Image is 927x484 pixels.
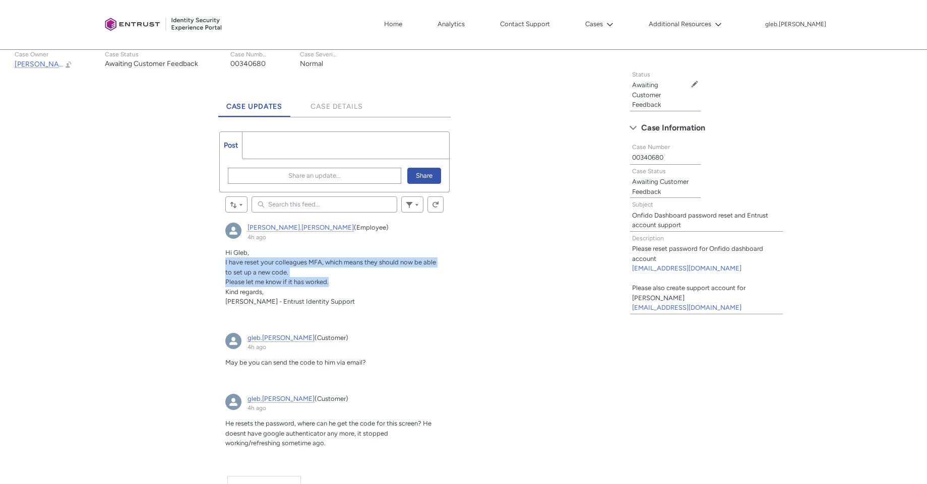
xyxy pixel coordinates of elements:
[225,333,241,349] img: gleb.borisov
[225,278,329,286] span: Please let me know if it has worked.
[252,196,397,213] input: Search this feed...
[219,327,450,382] article: gleb.borisov, 4h ago
[225,288,264,296] span: Kind regards,
[225,394,241,410] img: gleb.borisov
[765,19,827,29] button: User Profile gleb.borisov
[219,131,450,192] div: Chatter Publisher
[300,51,337,58] p: Case Severity
[382,17,405,32] a: Home
[105,51,198,58] p: Case Status
[765,21,826,28] p: gleb.[PERSON_NAME]
[248,224,354,232] a: [PERSON_NAME].[PERSON_NAME]
[416,168,432,183] span: Share
[65,60,73,68] button: Change Owner
[15,60,129,68] span: [PERSON_NAME].[PERSON_NAME]
[407,168,441,184] button: Share
[632,235,664,242] span: Description
[427,196,444,213] button: Refresh this feed
[224,141,238,150] span: Post
[226,102,283,111] span: Case Updates
[632,212,768,229] lightning-formatted-text: Onfido Dashboard password reset and Entrust account support
[248,334,315,342] a: gleb.[PERSON_NAME]
[225,249,249,256] span: Hi Gleb,
[302,89,371,117] a: Case Details
[632,71,650,78] span: Status
[225,223,241,239] img: External User - rita.pinheiro (Onfido)
[632,304,741,311] a: [EMAIL_ADDRESS][DOMAIN_NAME]
[583,17,616,32] button: Cases
[248,234,266,241] a: 4h ago
[632,264,741,272] a: [EMAIL_ADDRESS][DOMAIN_NAME]
[311,102,363,111] span: Case Details
[498,17,552,32] a: Contact Support
[632,81,661,108] lightning-formatted-text: Awaiting Customer Feedback
[300,59,323,68] lightning-formatted-text: Normal
[225,359,366,366] span: May be you can send the code to him via email?
[632,178,689,195] lightning-formatted-text: Awaiting Customer Feedback
[632,245,763,311] lightning-formatted-text: Please reset password for Onfido dashboard account Please also create support account for [PERSON...
[691,80,699,88] button: Edit Status
[105,59,198,68] lightning-formatted-text: Awaiting Customer Feedback
[15,51,73,58] p: Case Owner
[632,154,663,161] lightning-formatted-text: 00340680
[219,217,450,321] article: rita.pinheiro, 4h ago
[632,144,670,151] span: Case Number
[230,51,268,58] p: Case Number
[641,120,705,135] span: Case Information
[248,343,266,351] a: 4h ago
[248,395,315,403] a: gleb.[PERSON_NAME]
[225,223,241,239] div: rita.pinheiro
[632,168,666,175] span: Case Status
[225,258,436,276] span: I have reset your colleagues MFA, which means they should now be able to set up a new code.
[315,395,348,402] span: (Customer)
[435,17,467,32] a: Analytics, opens in new tab
[646,17,724,32] button: Additional Resources
[354,224,389,231] span: (Employee)
[220,132,242,159] a: Post
[248,404,266,411] a: 4h ago
[230,59,266,68] lightning-formatted-text: 00340680
[632,201,653,208] span: Subject
[625,120,789,136] button: Case Information
[218,89,291,117] a: Case Updates
[228,168,401,184] button: Share an update...
[288,168,341,183] span: Share an update...
[315,334,348,341] span: (Customer)
[225,298,355,305] span: [PERSON_NAME] - Entrust Identity Support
